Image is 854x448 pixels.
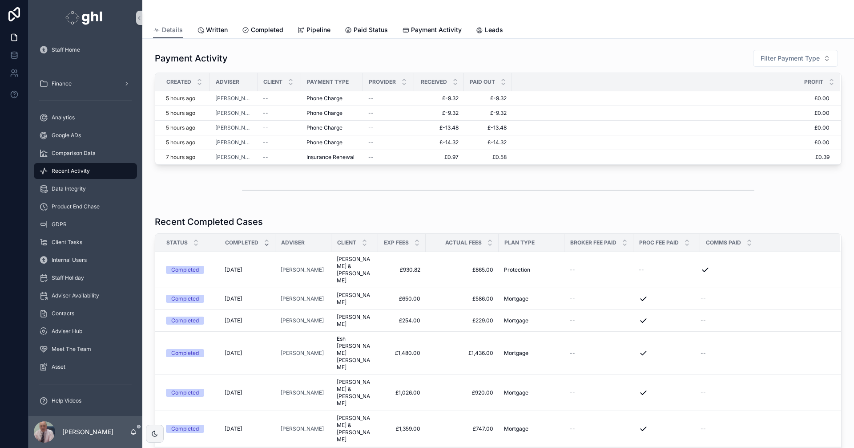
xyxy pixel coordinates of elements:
[485,25,503,34] span: Leads
[504,239,535,246] span: Plan Type
[512,154,830,161] a: £0.39
[469,95,507,102] a: £-9.32
[337,239,356,246] span: Client
[225,389,270,396] a: [DATE]
[469,110,507,117] span: £-9.32
[570,425,575,432] span: --
[701,317,706,324] span: --
[504,350,559,357] a: Mortgage
[431,425,493,432] a: £747.00
[52,239,82,246] span: Client Tasks
[52,363,65,371] span: Asset
[431,350,493,357] a: £1,436.00
[281,317,324,324] a: [PERSON_NAME]
[383,350,420,357] a: £1,480.00
[34,252,137,268] a: Internal Users
[281,425,324,432] a: [PERSON_NAME]
[215,154,252,161] a: [PERSON_NAME]
[162,25,183,34] span: Details
[337,314,373,328] span: [PERSON_NAME]
[215,139,252,146] a: [PERSON_NAME]
[52,310,74,317] span: Contacts
[504,295,528,302] span: Mortgage
[52,397,81,404] span: Help Videos
[263,124,296,131] a: --
[504,425,559,432] a: Mortgage
[701,350,830,357] a: --
[155,216,263,228] h1: Recent Completed Cases
[225,295,270,302] a: [DATE]
[419,154,459,161] span: £0.97
[34,305,137,322] a: Contacts
[34,393,137,409] a: Help Videos
[34,199,137,215] a: Product End Chase
[166,95,205,102] a: 5 hours ago
[570,266,575,273] span: --
[512,124,830,131] span: £0.00
[215,110,252,117] a: [PERSON_NAME]
[281,389,326,396] a: [PERSON_NAME]
[281,266,324,273] a: [PERSON_NAME]
[225,317,242,324] span: [DATE]
[383,389,420,396] a: £1,026.00
[411,25,462,34] span: Payment Activity
[263,124,268,131] span: --
[639,266,695,273] a: --
[306,95,358,102] a: Phone Charge
[469,139,507,146] span: £-14.32
[166,239,188,246] span: Status
[504,317,559,324] a: Mortgage
[419,95,459,102] a: £-9.32
[504,317,528,324] span: Mortgage
[281,425,326,432] a: [PERSON_NAME]
[225,317,270,324] a: [DATE]
[225,350,270,357] a: [DATE]
[166,154,195,161] p: 7 hours ago
[215,95,252,102] a: [PERSON_NAME]
[431,295,493,302] span: £586.00
[512,110,830,117] a: £0.00
[171,295,199,303] div: Completed
[306,154,358,161] a: Insurance Renewal
[368,95,409,102] a: --
[155,52,228,65] h1: Payment Activity
[419,139,459,146] a: £-14.32
[431,389,493,396] span: £920.00
[369,78,396,86] span: Provider
[166,295,214,303] a: Completed
[166,317,214,325] a: Completed
[706,239,741,246] span: Comms Paid
[570,389,628,396] a: --
[504,266,530,273] span: Protection
[570,266,628,273] a: --
[570,295,575,302] span: --
[345,22,388,40] a: Paid Status
[419,124,459,131] span: £-13.48
[431,266,493,273] span: £865.00
[570,350,628,357] a: --
[512,139,830,146] span: £0.00
[166,266,214,274] a: Completed
[34,234,137,250] a: Client Tasks
[504,350,528,357] span: Mortgage
[504,295,559,302] a: Mortgage
[153,22,183,39] a: Details
[166,95,195,102] p: 5 hours ago
[383,425,420,432] a: £1,359.00
[337,335,373,371] span: Esh [PERSON_NAME] [PERSON_NAME]
[306,139,358,146] a: Phone Charge
[368,110,374,117] span: --
[476,22,503,40] a: Leads
[354,25,388,34] span: Paid Status
[504,389,559,396] a: Mortgage
[701,425,706,432] span: --
[34,76,137,92] a: Finance
[215,124,252,131] a: [PERSON_NAME]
